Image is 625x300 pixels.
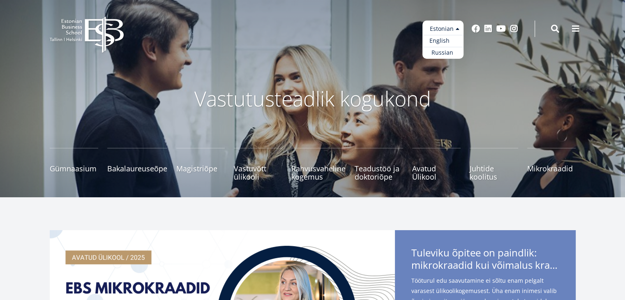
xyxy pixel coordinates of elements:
a: Youtube [496,25,506,33]
a: Instagram [510,25,518,33]
a: Rahvusvaheline kogemus [291,148,346,181]
a: Bakalaureuseõpe [107,148,167,181]
span: Rahvusvaheline kogemus [291,164,346,181]
span: Magistriõpe [176,164,225,173]
a: English [422,35,464,47]
a: Vastuvõtt ülikooli [234,148,282,181]
a: Gümnaasium [50,148,98,181]
a: Teadustöö ja doktoriõpe [355,148,403,181]
a: Avatud Ülikool [412,148,461,181]
a: Magistriõpe [176,148,225,181]
a: Russian [422,47,464,59]
span: Avatud Ülikool [412,164,461,181]
a: Juhtide koolitus [470,148,518,181]
a: Facebook [472,25,480,33]
a: Linkedin [484,25,492,33]
a: Mikrokraadid [527,148,576,181]
span: Vastuvõtt ülikooli [234,164,282,181]
span: Tuleviku õpitee on paindlik: [411,247,559,274]
span: Juhtide koolitus [470,164,518,181]
span: mikrokraadid kui võimalus kraadini jõudmiseks [411,259,559,271]
span: Mikrokraadid [527,164,576,173]
p: Vastutusteadlik kogukond [95,86,530,111]
span: Bakalaureuseõpe [107,164,167,173]
span: Teadustöö ja doktoriõpe [355,164,403,181]
span: Gümnaasium [50,164,98,173]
